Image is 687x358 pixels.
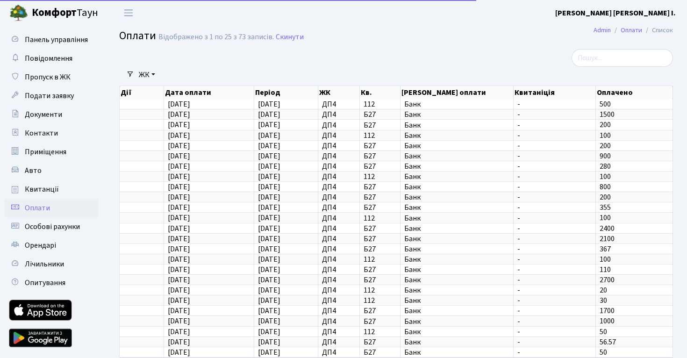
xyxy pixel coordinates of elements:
span: [DATE] [258,285,280,295]
span: - [517,163,592,170]
a: Пропуск в ЖК [5,68,98,86]
a: Оплати [621,25,642,35]
span: [DATE] [258,202,280,213]
span: [DATE] [258,130,280,141]
span: [DATE] [168,327,190,337]
a: Приміщення [5,143,98,161]
span: Б27 [364,318,396,325]
span: 800 [600,182,611,192]
span: Таун [32,5,98,21]
a: Подати заявку [5,86,98,105]
a: ЖК [135,67,159,83]
span: - [517,328,592,336]
span: 56.57 [600,337,616,347]
span: 2700 [600,275,615,285]
span: ДП4 [322,193,355,201]
a: Особові рахунки [5,217,98,236]
span: 112 [364,132,396,139]
span: ДП4 [322,307,355,315]
span: [DATE] [258,244,280,254]
span: [DATE] [168,295,190,306]
a: Опитування [5,273,98,292]
span: 112 [364,297,396,304]
span: 1500 [600,109,615,120]
span: 112 [364,256,396,263]
span: ДП4 [322,100,355,108]
span: [DATE] [258,172,280,182]
span: [DATE] [258,223,280,234]
span: Банк [404,307,509,315]
span: - [517,297,592,304]
a: Квитанції [5,180,98,199]
span: [DATE] [258,306,280,316]
span: [DATE] [258,120,280,130]
span: - [517,286,592,294]
span: 100 [600,130,611,141]
span: [DATE] [168,182,190,192]
span: ДП4 [322,328,355,336]
div: Відображено з 1 по 25 з 73 записів. [158,33,274,42]
span: Банк [404,256,509,263]
span: Б27 [364,235,396,243]
span: - [517,122,592,129]
span: [DATE] [258,254,280,265]
span: Банк [404,100,509,108]
span: ДП4 [322,318,355,325]
a: Оплати [5,199,98,217]
span: - [517,193,592,201]
span: ДП4 [322,338,355,346]
span: Б27 [364,122,396,129]
span: Банк [404,204,509,211]
span: ДП4 [322,266,355,273]
button: Переключити навігацію [117,5,140,21]
span: [DATE] [258,275,280,285]
span: 500 [600,99,611,109]
span: [DATE] [168,244,190,254]
a: Контакти [5,124,98,143]
th: ЖК [318,86,359,99]
span: 112 [364,100,396,108]
span: Б27 [364,163,396,170]
span: Подати заявку [25,91,74,101]
span: Пропуск в ЖК [25,72,71,82]
span: [DATE] [168,172,190,182]
span: 200 [600,120,611,130]
span: [DATE] [168,275,190,285]
th: Дії [120,86,164,99]
span: ДП4 [322,183,355,191]
span: [DATE] [258,182,280,192]
span: Панель управління [25,35,88,45]
span: - [517,266,592,273]
span: ДП4 [322,111,355,118]
span: - [517,318,592,325]
span: ДП4 [322,349,355,356]
span: ДП4 [322,225,355,232]
span: Банк [404,132,509,139]
span: Орендарі [25,240,56,251]
span: Банк [404,286,509,294]
span: Б27 [364,349,396,356]
span: - [517,132,592,139]
span: ДП4 [322,276,355,284]
span: 367 [600,244,611,254]
a: [PERSON_NAME] [PERSON_NAME] І. [555,7,676,19]
span: ДП4 [322,142,355,150]
span: - [517,173,592,180]
a: Admin [594,25,611,35]
span: [DATE] [168,202,190,213]
th: Квитаніція [514,86,596,99]
span: Б27 [364,193,396,201]
span: [DATE] [168,151,190,161]
span: Банк [404,152,509,160]
span: Банк [404,111,509,118]
span: [DATE] [168,254,190,265]
span: Банк [404,183,509,191]
span: [DATE] [168,99,190,109]
span: 100 [600,254,611,265]
li: Список [642,25,673,36]
span: Б27 [364,142,396,150]
input: Пошук... [572,49,673,67]
span: [DATE] [258,265,280,275]
span: [DATE] [168,265,190,275]
span: [DATE] [258,161,280,172]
